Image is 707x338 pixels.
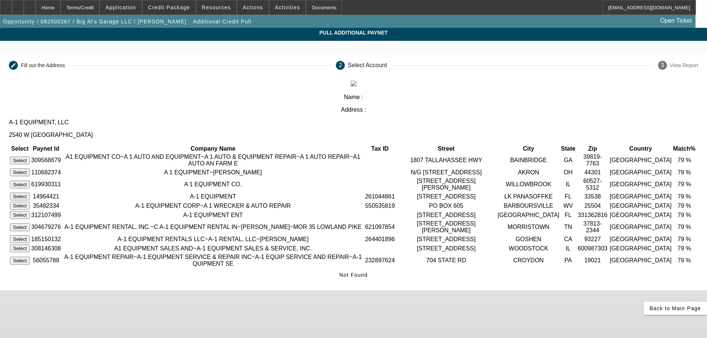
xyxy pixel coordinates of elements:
[497,211,560,219] td: [GEOGRAPHIC_DATA]
[31,177,61,191] td: 619930311
[560,201,576,210] td: WV
[202,4,231,10] span: Resources
[576,153,609,167] td: 39819-7763
[10,157,30,164] button: Select
[3,19,186,24] span: Opportunity / 082500267 / Big Al's Garage LLC / [PERSON_NAME]
[191,15,253,28] button: Additional Credit Pull
[396,192,497,201] td: [STREET_ADDRESS]
[609,201,672,210] td: [GEOGRAPHIC_DATA]
[9,94,698,101] p: Name :
[100,0,141,14] button: Application
[396,244,497,253] td: [STREET_ADDRESS]
[609,177,672,191] td: [GEOGRAPHIC_DATA]
[6,30,701,36] span: Pull Additional Paynet
[9,132,698,138] p: 2540 W [GEOGRAPHIC_DATA]
[560,177,576,191] td: IL
[365,235,395,243] td: 264401896
[670,62,698,68] div: View Report
[10,193,30,200] button: Select
[396,253,497,268] td: 704 STATE RD
[31,201,61,210] td: 35482334
[148,4,190,10] span: Credit Package
[31,211,61,219] td: 312107499
[609,153,672,167] td: [GEOGRAPHIC_DATA]
[365,220,395,234] td: 621097854
[609,253,672,268] td: [GEOGRAPHIC_DATA]
[609,192,672,201] td: [GEOGRAPHIC_DATA]
[31,153,61,167] td: 309568679
[193,19,251,24] span: Additional Credit Pull
[576,220,609,234] td: 37813-2344
[497,177,560,191] td: WILLOWBROOK
[10,181,30,188] button: Select
[10,257,30,265] button: Select
[497,235,560,243] td: GOSHEN
[673,192,696,201] td: 79 %
[396,235,497,243] td: [STREET_ADDRESS]
[9,119,698,126] p: A-1 EQUIPMENT, LLC
[336,268,371,282] button: Not Found
[62,235,364,243] td: A-1 EQUIPMENT RENTALS LLC~A-1 RENTAL, LLC~[PERSON_NAME]
[396,177,497,191] td: [STREET_ADDRESS][PERSON_NAME]
[365,201,395,210] td: 550535819
[673,211,696,219] td: 79 %
[62,220,364,234] td: A-1 EQUIPMENT RENTAL, INC.~C A-1 EQUIPMENT RENTAL IN~[PERSON_NAME]~MOR 35 LOWLAND PIKE
[560,153,576,167] td: GA
[105,4,136,10] span: Application
[10,168,30,176] button: Select
[673,220,696,234] td: 79 %
[31,235,61,243] td: 185150132
[275,4,300,10] span: Activities
[673,168,696,177] td: 79 %
[396,153,497,167] td: 1807 TALLAHASSEE HWY
[609,145,672,152] th: Country
[576,145,609,152] th: Zip
[237,0,269,14] button: Actions
[10,223,30,231] button: Select
[609,211,672,219] td: [GEOGRAPHIC_DATA]
[62,168,364,177] td: A 1 EQUIPMENT~[PERSON_NAME]
[673,153,696,167] td: 79 %
[62,253,364,268] td: A-1 EQUIPMENT REPAIR~A-1 EQUIPMENT SERVICE & REPAIR INC~A-1 EQUIP SERVICE AND REPAIR~A-1 QUIPMENT SE
[365,253,395,268] td: 232897624
[576,235,609,243] td: 93227
[609,168,672,177] td: [GEOGRAPHIC_DATA]
[10,62,16,68] mat-icon: create
[396,201,497,210] td: PO BOX 605
[609,235,672,243] td: [GEOGRAPHIC_DATA]
[560,244,576,253] td: IL
[62,153,364,167] td: A1 EQUIPMENT CO~A 1 AUTO AND EQUIPMENT~A 1 AUTO & EQUIPMENT REPAIR~A 1 AUTO REPAIR~A1 AUTO AN FARM E
[497,201,560,210] td: BARBOURSVILLE
[649,305,701,311] span: Back to Main Page
[143,0,196,14] button: Credit Package
[196,0,236,14] button: Resources
[673,177,696,191] td: 79 %
[21,62,65,68] div: Fill out the Address
[348,62,387,69] div: Select Account
[673,145,696,152] th: Match%
[396,211,497,219] td: [STREET_ADDRESS]
[351,81,357,86] img: paynet_logo.jpg
[31,192,61,201] td: 14964421
[560,211,576,219] td: FL
[497,168,560,177] td: AKRON
[576,211,609,219] td: 331362816
[576,192,609,201] td: 33538
[661,62,664,69] span: 3
[10,145,30,152] th: Select
[576,244,609,253] td: 600987303
[243,4,263,10] span: Actions
[497,192,560,201] td: LK PANASOFFKE
[576,201,609,210] td: 25504
[497,253,560,268] td: CROYDON
[673,253,696,268] td: 79 %
[673,244,696,253] td: 79 %
[365,145,395,152] th: Tax ID
[560,235,576,243] td: CA
[497,220,560,234] td: MORRISTOWN
[62,244,364,253] td: A1 EQUIPMENT SALES AND~A-1 EQUIPMENT SALES & SERVICE, INC.
[62,177,364,191] td: A 1 EQUIPMENT CO.
[365,192,395,201] td: 261044861
[560,192,576,201] td: FL
[673,235,696,243] td: 79 %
